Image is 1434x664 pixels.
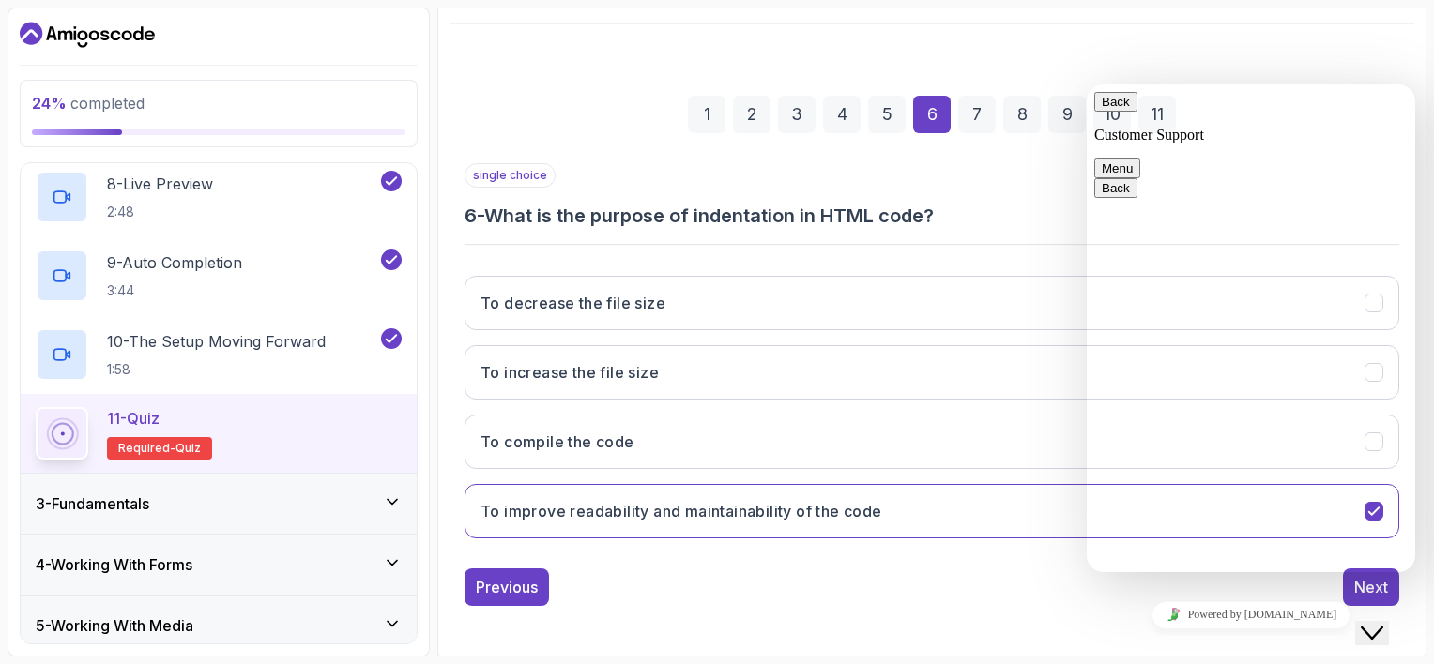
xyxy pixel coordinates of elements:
[32,94,67,113] span: 24 %
[36,249,402,302] button: 9-Auto Completion3:44
[465,163,556,188] p: single choice
[32,94,145,113] span: completed
[465,203,1399,229] h3: 6 - What is the purpose of indentation in HTML code?
[465,484,1399,538] button: To improve readability and maintainability of the code
[107,407,160,430] p: 11 - Quiz
[21,596,417,656] button: 5-Working With Media
[107,173,213,195] p: 8 - Live Preview
[465,276,1399,330] button: To decrease the file size
[1003,96,1041,133] div: 8
[778,96,816,133] div: 3
[36,328,402,381] button: 10-The Setup Moving Forward1:58
[958,96,996,133] div: 7
[476,576,538,598] div: Previous
[107,203,213,221] p: 2:48
[688,96,725,133] div: 1
[465,568,549,606] button: Previous
[1087,594,1415,636] iframe: chat widget
[36,614,193,637] h3: 5 - Working With Media
[481,500,882,522] h3: To improve readability and maintainability of the code
[465,415,1399,469] button: To compile the code
[1343,568,1399,606] button: Next
[481,361,659,384] h3: To increase the file size
[107,360,326,379] p: 1:58
[36,407,402,460] button: 11-QuizRequired-quiz
[1048,96,1086,133] div: 9
[107,330,326,353] p: 10 - The Setup Moving Forward
[913,96,951,133] div: 6
[21,535,417,595] button: 4-Working With Forms
[36,171,402,223] button: 8-Live Preview2:48
[36,553,192,576] h3: 4 - Working With Forms
[107,251,242,274] p: 9 - Auto Completion
[733,96,770,133] div: 2
[175,441,201,456] span: quiz
[868,96,906,133] div: 5
[481,292,665,314] h3: To decrease the file size
[465,345,1399,400] button: To increase the file size
[1354,576,1388,598] div: Next
[118,441,175,456] span: Required-
[823,96,861,133] div: 4
[107,281,242,300] p: 3:44
[1087,84,1415,572] iframe: chat widget
[36,492,149,515] h3: 3 - Fundamentals
[1355,589,1415,645] iframe: chat widget
[481,430,634,453] h3: To compile the code
[21,474,417,534] button: 3-Fundamentals
[20,20,155,50] a: Dashboard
